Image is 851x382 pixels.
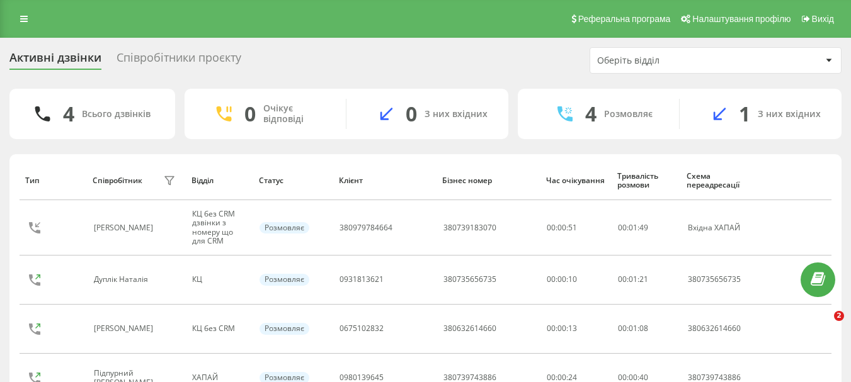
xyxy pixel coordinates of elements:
[192,210,246,246] div: КЦ без CRM дзвінки з номеру що для CRM
[260,274,309,285] div: Розмовляє
[629,222,637,233] span: 01
[834,311,844,321] span: 2
[639,323,648,334] span: 08
[629,323,637,334] span: 01
[597,55,748,66] div: Оберіть відділ
[442,176,534,185] div: Бізнес номер
[259,176,328,185] div: Статус
[94,223,156,232] div: [PERSON_NAME]
[639,274,648,284] span: 21
[618,324,648,333] div: : :
[25,176,81,185] div: Тип
[604,109,653,120] div: Розмовляє
[547,324,604,333] div: 00:00:13
[443,373,496,382] div: 380739743886
[688,324,757,333] div: 380632614660
[117,51,241,70] div: Співробітники проєкту
[547,373,604,382] div: 00:00:24
[692,14,791,24] span: Налаштування профілю
[192,373,246,382] div: ХАПАЙ
[93,176,142,185] div: Співробітник
[63,102,74,126] div: 4
[443,223,496,232] div: 380739183070
[263,103,327,125] div: Очікує відповіді
[687,172,758,190] div: Схема переадресації
[443,324,496,333] div: 380632614660
[82,109,151,120] div: Всього дзвінків
[617,172,675,190] div: Тривалість розмови
[639,222,648,233] span: 49
[443,275,496,284] div: 380735656735
[339,176,431,185] div: Клієнт
[340,373,384,382] div: 0980139645
[340,275,384,284] div: 0931813621
[94,275,151,284] div: Дуплік Наталія
[618,222,627,233] span: 00
[618,275,648,284] div: : :
[812,14,834,24] span: Вихід
[9,51,101,70] div: Активні дзвінки
[808,311,838,341] iframe: Intercom live chat
[94,324,156,333] div: [PERSON_NAME]
[618,274,627,284] span: 00
[546,176,605,185] div: Час очікування
[340,324,384,333] div: 0675102832
[618,323,627,334] span: 00
[192,324,246,333] div: КЦ без CRM
[688,373,757,382] div: 380739743886
[688,275,757,284] div: 380735656735
[260,222,309,233] div: Розмовляє
[244,102,256,126] div: 0
[578,14,671,24] span: Реферальна програма
[618,373,648,382] div: : :
[688,223,757,232] div: Вхідна ХАПАЙ
[425,109,488,120] div: З них вхідних
[260,323,309,334] div: Розмовляє
[758,109,821,120] div: З них вхідних
[585,102,597,126] div: 4
[629,274,637,284] span: 01
[191,176,247,185] div: Відділ
[739,102,750,126] div: 1
[547,275,604,284] div: 00:00:10
[618,223,648,232] div: : :
[340,223,392,232] div: 380979784664
[192,275,246,284] div: КЦ
[406,102,417,126] div: 0
[547,223,604,232] div: 00:00:51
